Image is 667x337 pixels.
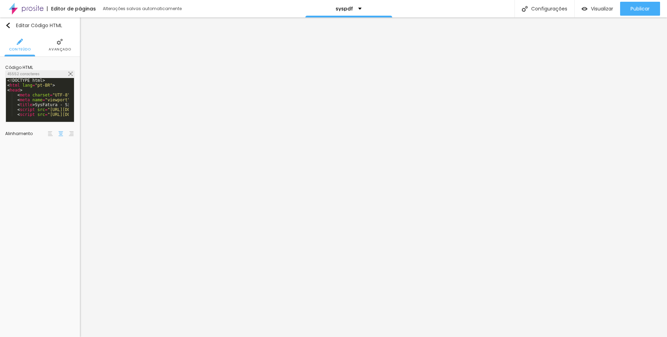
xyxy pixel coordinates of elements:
div: Editar Código HTML [5,23,62,28]
span: Publicar [631,6,650,11]
button: Visualizar [575,2,620,16]
div: 45552 caracteres [6,71,74,78]
span: Visualizar [591,6,613,11]
img: paragraph-left-align.svg [48,131,53,136]
div: Alinhamento [5,132,47,136]
iframe: Editor [80,17,667,337]
img: Icone [57,39,63,45]
span: Avançado [49,48,71,51]
p: syspdf [336,6,353,11]
div: Código HTML [5,65,75,70]
img: Icone [5,23,11,28]
img: view-1.svg [582,6,587,12]
img: Icone [17,39,23,45]
button: Publicar [620,2,660,16]
span: Conteúdo [9,48,31,51]
img: paragraph-right-align.svg [69,131,74,136]
img: Icone [522,6,528,12]
div: Editor de páginas [47,6,96,11]
img: paragraph-center-align.svg [58,131,63,136]
div: Alterações salvas automaticamente [103,7,183,11]
img: Icone [68,72,73,76]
